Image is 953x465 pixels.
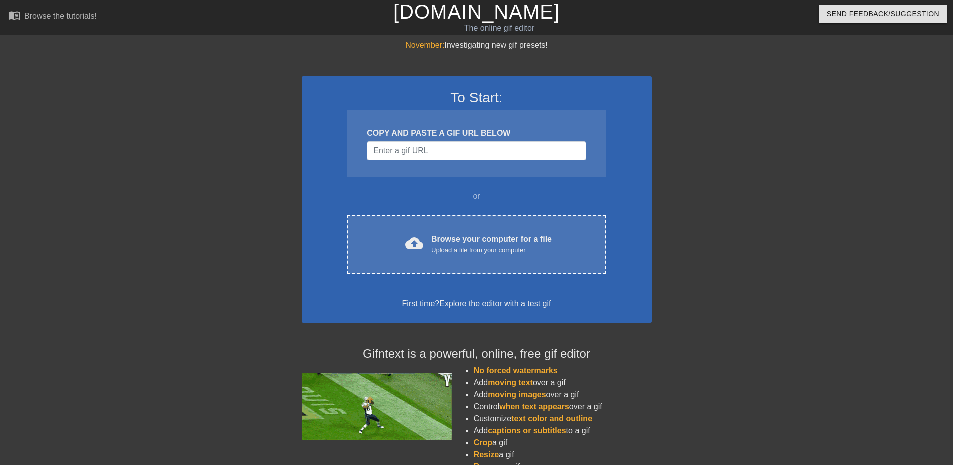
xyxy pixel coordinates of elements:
[315,298,639,310] div: First time?
[474,450,499,459] span: Resize
[474,449,652,461] li: a gif
[488,390,546,399] span: moving images
[8,9,97,25] a: Browse the tutorials!
[315,89,639,106] h3: To Start:
[367,127,586,139] div: COPY AND PASTE A GIF URL BELOW
[499,402,569,411] span: when text appears
[474,401,652,413] li: Control over a gif
[302,39,652,51] div: Investigating new gif presets!
[302,347,652,361] h4: Gifntext is a powerful, online, free gif editor
[474,425,652,437] li: Add to a gif
[439,299,551,308] a: Explore the editor with a test gif
[474,437,652,449] li: a gif
[328,190,626,202] div: or
[474,413,652,425] li: Customize
[474,377,652,389] li: Add over a gif
[24,12,97,20] div: Browse the tutorials!
[819,5,947,23] button: Send Feedback/Suggestion
[323,22,676,34] div: The online gif editor
[488,378,533,387] span: moving text
[474,366,558,375] span: No forced watermarks
[488,426,566,435] span: captions or subtitles
[302,373,452,440] img: football_small.gif
[405,41,444,49] span: November:
[827,8,939,20] span: Send Feedback/Suggestion
[393,1,560,23] a: [DOMAIN_NAME]
[474,389,652,401] li: Add over a gif
[511,414,592,423] span: text color and outline
[367,141,586,160] input: Username
[431,245,552,255] div: Upload a file from your computer
[405,234,423,252] span: cloud_upload
[431,233,552,255] div: Browse your computer for a file
[474,438,492,447] span: Crop
[8,9,20,21] span: menu_book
